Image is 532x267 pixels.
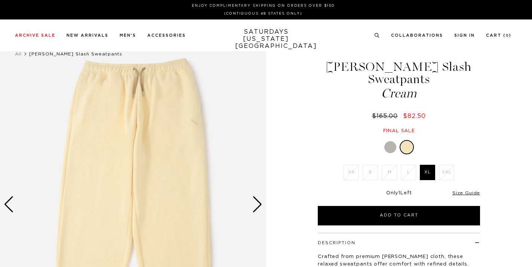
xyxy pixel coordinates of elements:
span: $82.50 [403,113,426,119]
a: Collaborations [391,33,443,37]
div: Final sale [317,128,481,134]
a: New Arrivals [67,33,108,37]
a: Accessories [147,33,186,37]
a: Sign In [454,33,475,37]
del: $165.00 [372,113,401,119]
div: Previous slide [4,196,14,213]
a: All [15,52,22,56]
div: Next slide [252,196,262,213]
p: Enjoy Complimentary Shipping on Orders Over $150 [18,3,508,9]
span: [PERSON_NAME] Slash Sweatpants [29,52,122,56]
button: Add to Cart [318,206,480,225]
p: (Contiguous 48 States Only) [18,11,508,16]
a: SATURDAYS[US_STATE][GEOGRAPHIC_DATA] [235,28,297,50]
button: Description [318,241,356,245]
small: 0 [506,34,509,37]
a: Men's [120,33,136,37]
a: Size Guide [452,191,480,195]
a: Cart (0) [486,33,511,37]
span: Cream [317,87,481,100]
span: 1 [399,191,400,195]
label: XL [420,165,435,180]
h1: [PERSON_NAME] Slash Sweatpants [317,61,481,100]
div: Only Left [318,190,480,197]
a: Archive Sale [15,33,55,37]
